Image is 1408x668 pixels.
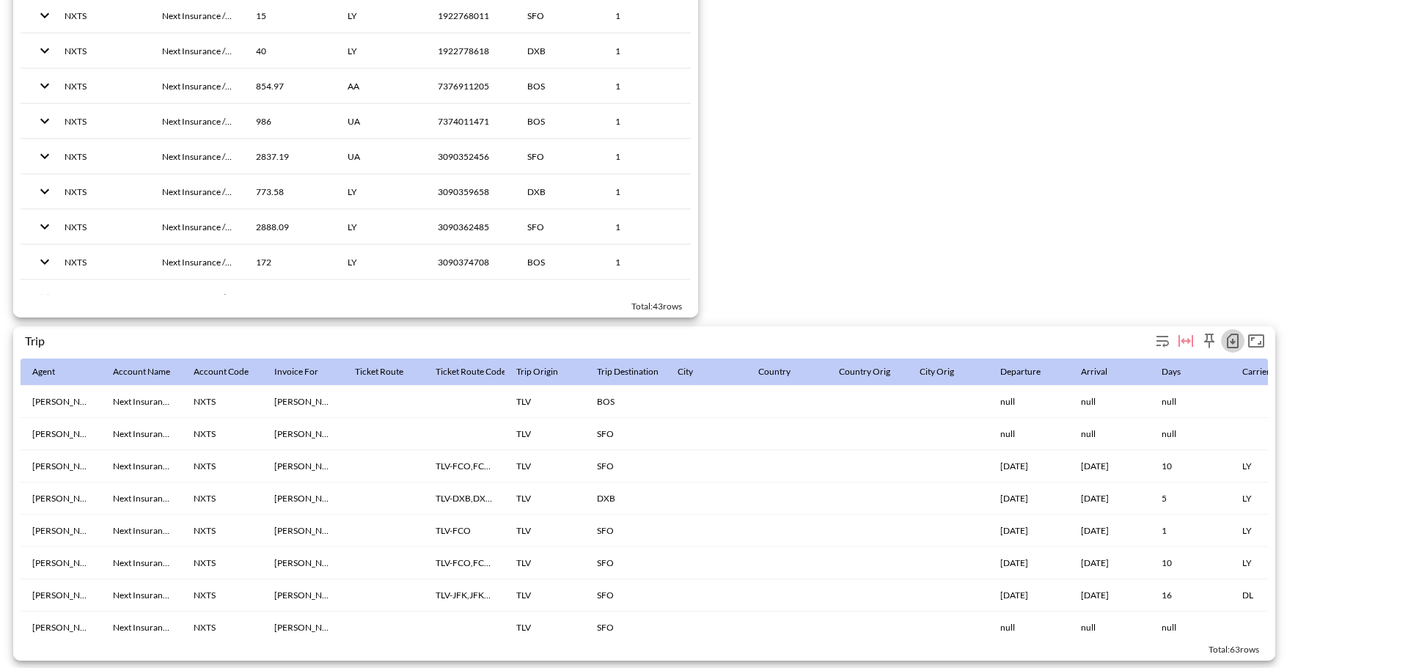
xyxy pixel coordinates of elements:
[505,515,585,547] th: TLV
[516,210,604,244] th: SFO
[1069,612,1150,644] th: null
[53,175,150,209] th: NXTS
[1150,612,1231,644] th: null
[426,245,516,279] th: 3090374708
[1162,363,1200,381] span: Days
[1000,363,1041,381] div: Departure
[604,104,691,139] th: 1
[424,482,505,515] th: TLV-DXB,DXB-TLV
[1150,418,1231,450] th: null
[244,280,336,315] th: 60
[989,547,1069,579] th: 17/10/2025
[101,612,182,644] th: Next Insurance /NEXT SOFTWARE N.I.I LTD
[516,34,604,68] th: DXB
[32,363,55,381] div: Agent
[336,210,426,244] th: LY
[505,482,585,515] th: TLV
[244,175,336,209] th: 773.58
[1162,363,1181,381] div: Days
[989,579,1069,612] th: 12/09/2025
[113,363,170,381] div: Account Name
[516,104,604,139] th: BOS
[1231,515,1311,547] th: LY
[274,363,318,381] div: Invoice For
[1150,515,1231,547] th: 1
[21,547,101,579] th: Kobi Aslan
[426,69,516,103] th: 7376911205
[336,245,426,279] th: LY
[32,38,57,63] button: expand row
[505,579,585,612] th: TLV
[426,175,516,209] th: 3090359658
[336,139,426,174] th: UA
[989,482,1069,515] th: 10/12/2025
[585,515,666,547] th: SFO
[516,363,558,381] div: Trip Origin
[53,245,150,279] th: NXTS
[1244,329,1268,353] button: Fullscreen
[32,214,57,239] button: expand row
[1069,515,1150,547] th: 17/10/2025
[21,515,101,547] th: Kobi Aslan
[32,249,57,274] button: expand row
[516,139,604,174] th: SFO
[32,179,57,204] button: expand row
[150,210,244,244] th: Next Insurance /NEXT SOFTWARE N.I.I LTD
[585,418,666,450] th: SFO
[1209,644,1259,655] span: Total: 63 rows
[505,418,585,450] th: TLV
[989,612,1069,644] th: null
[1231,450,1311,482] th: LY
[1150,547,1231,579] th: 10
[53,104,150,139] th: NXTS
[436,363,510,381] div: Ticket Route Codes
[182,418,263,450] th: NXTS
[920,363,954,381] div: City Orig
[424,515,505,547] th: TLV-FCO
[505,547,585,579] th: TLV
[678,363,712,381] span: City
[32,144,57,169] button: expand row
[604,210,691,244] th: 1
[21,612,101,644] th: Kobi Aslan
[604,175,691,209] th: 1
[1069,579,1150,612] th: 27/09/2025
[21,450,101,482] th: Kobi Aslan
[989,450,1069,482] th: 17/10/2025
[263,418,343,450] th: Eran Liron
[182,579,263,612] th: NXTS
[32,73,57,98] button: expand row
[263,515,343,547] th: Dafna Korenlindenfeld
[32,109,57,133] button: expand row
[263,612,343,644] th: Sivan Ginzburg
[336,175,426,209] th: LY
[1069,386,1150,418] th: null
[53,210,150,244] th: NXTS
[604,34,691,68] th: 1
[1231,482,1311,515] th: LY
[1231,547,1311,579] th: LY
[182,450,263,482] th: NXTS
[32,285,57,309] button: expand row
[150,69,244,103] th: Next Insurance /NEXT SOFTWARE N.I.I LTD
[21,386,101,418] th: Kobi Aslan
[21,579,101,612] th: Kobi Aslan
[182,547,263,579] th: NXTS
[1069,418,1150,450] th: null
[101,386,182,418] th: Next Insurance /NEXT SOFTWARE N.I.I LTD
[597,363,659,381] div: Trip Destination
[244,245,336,279] th: 172
[150,280,244,315] th: Next Insurance /NEXT SOFTWARE N.I.I LTD
[263,386,343,418] th: Yair Galler
[1151,329,1174,353] div: Wrap text
[274,363,337,381] span: Invoice For
[101,515,182,547] th: Next Insurance /NEXT SOFTWARE N.I.I LTD
[263,579,343,612] th: Adi Berkowitz
[194,363,268,381] span: Account Code
[585,579,666,612] th: SFO
[263,482,343,515] th: Guymoshe Honigman
[336,34,426,68] th: LY
[244,104,336,139] th: 986
[1150,482,1231,515] th: 5
[263,450,343,482] th: Dafna Korenlindenfeld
